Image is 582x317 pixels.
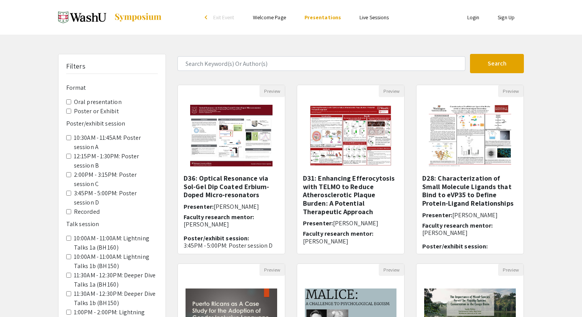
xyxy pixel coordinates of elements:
[498,264,523,276] button: Preview
[74,189,158,207] label: 3:45PM - 5:00PM: Poster session D
[66,84,158,91] h6: Format
[114,13,162,22] img: Symposium by ForagerOne
[467,14,480,21] a: Login
[177,85,285,254] div: Open Presentation <p>D36: Optical Resonance via Sol-Gel Dip Coated Erbium-Doped Micro-resonators</p>
[421,97,518,174] img: <p>D28: Characterization of Small Molecule Ligands that Bind to eVP35 to Define Protein-Ligand Re...
[379,264,404,276] button: Preview
[184,174,279,199] h5: D36: Optical Resonance via Sol-Gel Dip Coated Erbium-Doped Micro-resonators
[422,174,518,207] h5: D28: Characterization of Small Molecule Ligands that Bind to eVP35 to Define Protein-Ligand Relat...
[422,221,493,230] span: Faculty research mentor:
[6,282,33,311] iframe: Chat
[58,8,106,27] img: Spring 2025 Undergraduate Research Symposium
[416,85,524,254] div: Open Presentation <p>D28: Characterization of Small Molecule Ligands that Bind to eVP35 to Define...
[74,107,119,116] label: Poster or Exhibit
[470,54,524,73] button: Search
[184,213,254,221] span: Faculty research mentor:
[213,14,234,21] span: Exit Event
[303,174,398,216] h5: D31: Enhancing Efferocytosis with TELMO to Reduce Atherosclerotic Plaque Burden: A Potential Ther...
[205,15,209,20] div: arrow_back_ios
[74,97,122,107] label: Oral presentation
[184,203,279,210] h6: Presenter:
[259,264,285,276] button: Preview
[74,271,158,289] label: 11:30AM - 12:30PM: Deeper Dive Talks 1a (BH 160)
[303,238,398,245] p: [PERSON_NAME]
[66,120,158,127] h6: Poster/exhibit session
[422,242,488,250] span: Poster/exhibit session:
[74,133,158,152] label: 10:30AM - 11:45AM: Poster session A
[184,242,279,249] p: 3:45PM - 5:00PM: Poster session D
[333,219,378,227] span: [PERSON_NAME]
[253,14,286,21] a: Welcome Page
[182,97,280,174] img: <p>D36: Optical Resonance via Sol-Gel Dip Coated Erbium-Doped Micro-resonators</p>
[303,230,373,238] span: Faculty research mentor:
[74,234,158,252] label: 10:00AM - 11:00AM: Lightning Talks 1a (BH 160)
[66,220,158,228] h6: Talk session
[74,252,158,271] label: 10:00AM - 11:00AM: Lightning Talks 1b (BH 150)
[302,97,399,174] img: <p>D31: Enhancing Efferocytosis with TELMO to Reduce Atherosclerotic Plaque Burden: A Potential T...
[74,170,158,189] label: 2:00PM - 3:15PM: Poster session C
[498,14,515,21] a: Sign Up
[452,211,498,219] span: [PERSON_NAME]
[74,207,100,216] label: Recorded
[58,8,162,27] a: Spring 2025 Undergraduate Research Symposium
[304,14,341,21] a: Presentations
[74,152,158,170] label: 12:15PM - 1:30PM: Poster session B
[498,85,523,97] button: Preview
[66,62,85,70] h5: Filters
[74,289,158,308] label: 11:30AM - 12:30PM: Deeper Dive Talks 1b (BH 150)
[184,234,249,242] span: Poster/exhibit session:
[177,56,465,71] input: Search Keyword(s) Or Author(s)
[297,85,405,254] div: Open Presentation <p>D31: Enhancing Efferocytosis with TELMO to Reduce Atherosclerotic Plaque Bur...
[184,221,279,228] p: [PERSON_NAME]
[214,203,259,211] span: [PERSON_NAME]
[360,14,389,21] a: Live Sessions
[303,220,398,227] h6: Presenter:
[259,85,285,97] button: Preview
[422,211,518,219] h6: Presenter:
[422,229,518,236] p: [PERSON_NAME]
[379,85,404,97] button: Preview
